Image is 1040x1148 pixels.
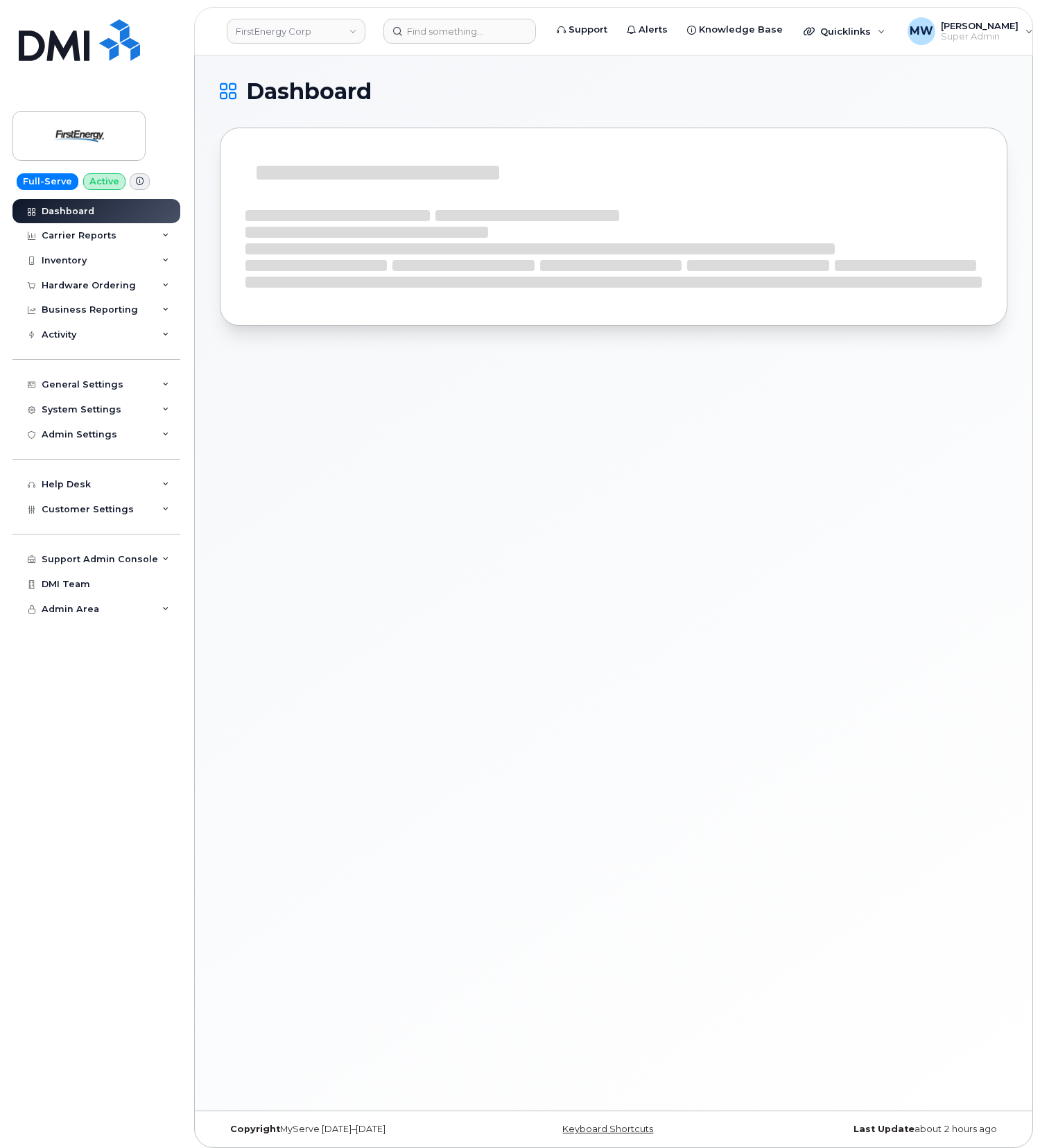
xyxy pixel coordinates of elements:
[230,1124,280,1134] strong: Copyright
[220,1124,483,1135] div: MyServe [DATE]–[DATE]
[562,1124,653,1134] a: Keyboard Shortcuts
[246,81,372,102] span: Dashboard
[745,1124,1007,1135] div: about 2 hours ago
[853,1124,915,1134] strong: Last Update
